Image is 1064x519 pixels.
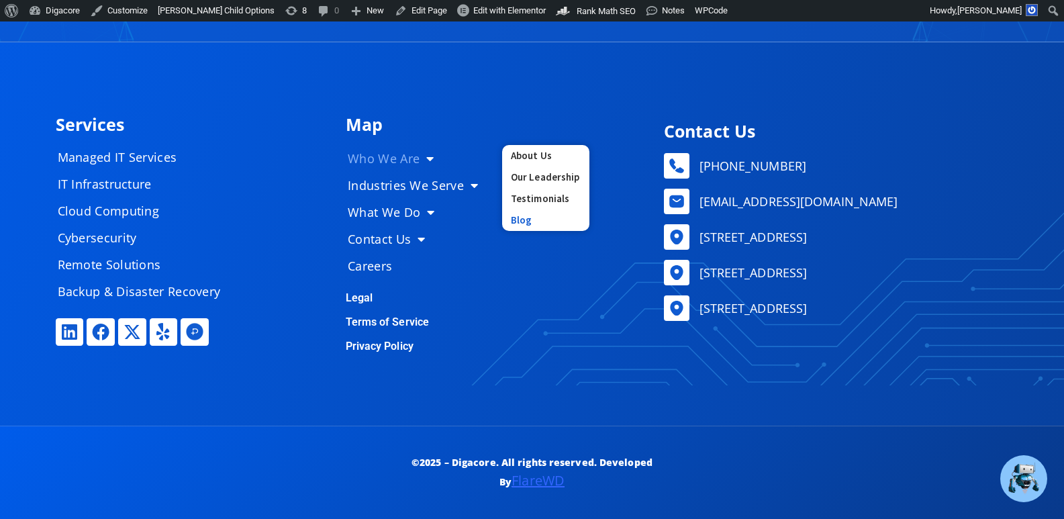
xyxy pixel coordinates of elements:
a: Who We Are [334,145,502,172]
a: Backup & Disaster Recovery [44,278,246,305]
a: Privacy Policy [346,340,414,352]
span: Rank Math SEO [577,6,636,16]
a: Blog [502,209,589,231]
a: [STREET_ADDRESS] [664,224,1002,250]
a: Industries We Serve [334,172,502,199]
a: About Us [502,145,589,167]
h4: Contact Us [664,123,1002,140]
nav: Menu [334,145,502,279]
a: [EMAIL_ADDRESS][DOMAIN_NAME] [664,189,1002,214]
nav: Menu [44,144,246,305]
a: Cybersecurity [44,224,246,251]
a: Remote Solutions [44,251,246,278]
span: [PHONE_NUMBER] [696,156,806,176]
h4: Map [346,116,644,133]
a: Cloud Computing [44,197,246,224]
span: [STREET_ADDRESS] [696,263,808,283]
a: [STREET_ADDRESS] [664,295,1002,321]
a: Contact Us [334,226,502,252]
p: ©2025 – Digacore. All rights reserved. Developed By [382,453,682,492]
a: FlareWD [512,471,565,489]
span: [STREET_ADDRESS] [696,298,808,318]
a: Legal [346,291,373,304]
a: IT Infrastructure [44,171,246,197]
a: Testimonials [502,188,589,209]
span: [PERSON_NAME] [957,5,1022,15]
span: [STREET_ADDRESS] [696,227,808,247]
a: What We Do [334,199,502,226]
span: [EMAIL_ADDRESS][DOMAIN_NAME] [696,191,898,211]
a: Our Leadership [502,167,589,188]
span: Edit with Elementor [473,5,546,15]
a: Careers [334,252,502,279]
a: [STREET_ADDRESS] [664,260,1002,285]
ul: Who We Are [502,145,589,231]
a: Terms of Service [346,316,430,328]
a: [PHONE_NUMBER] [664,153,1002,179]
a: Managed IT Services [44,144,246,171]
h4: Services [56,116,332,133]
